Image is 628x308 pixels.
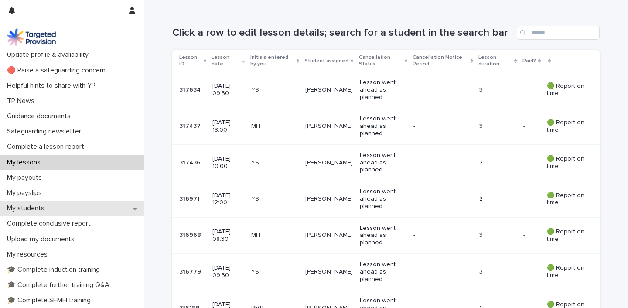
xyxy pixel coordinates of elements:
[413,159,462,167] p: -
[547,228,586,243] p: 🟢 Report on time
[172,27,513,39] h1: Click a row to edit lesson details; search for a student in the search bar
[305,232,353,239] p: [PERSON_NAME]
[360,115,406,137] p: Lesson went ahead as planned
[251,232,298,239] p: MH
[179,121,202,130] p: 317437
[172,108,600,144] tr: 317437317437 [DATE] 13:00MH[PERSON_NAME]Lesson went ahead as planned-3-- 🟢 Report on time
[212,53,240,69] p: Lesson date
[547,82,586,97] p: 🟢 Report on time
[547,264,586,279] p: 🟢 Report on time
[3,66,113,75] p: 🔴 Raise a safeguarding concern
[212,192,244,207] p: [DATE] 12:00
[523,194,527,203] p: -
[251,195,298,203] p: YS
[479,232,516,239] p: 3
[3,174,49,182] p: My payouts
[212,82,244,97] p: [DATE] 09:30
[479,123,516,130] p: 3
[360,225,406,246] p: Lesson went ahead as planned
[179,267,203,276] p: 316779
[251,268,298,276] p: YS
[179,230,203,239] p: 316968
[3,219,98,228] p: Complete conclusive report
[250,53,294,69] p: Initials entered by you
[172,72,600,108] tr: 317634317634 [DATE] 09:30YS[PERSON_NAME]Lesson went ahead as planned-3-- 🟢 Report on time
[413,268,462,276] p: -
[479,86,516,94] p: 3
[212,155,244,170] p: [DATE] 10:00
[179,194,201,203] p: 316971
[172,217,600,253] tr: 316968316968 [DATE] 08:30MH[PERSON_NAME]Lesson went ahead as planned-3-- 🟢 Report on time
[3,189,49,197] p: My payslips
[7,28,56,46] img: M5nRWzHhSzIhMunXDL62
[251,86,298,94] p: YS
[305,159,353,167] p: [PERSON_NAME]
[547,192,586,207] p: 🟢 Report on time
[3,235,82,243] p: Upload my documents
[547,155,586,170] p: 🟢 Report on time
[3,112,78,120] p: Guidance documents
[523,85,527,94] p: -
[3,266,107,274] p: 🎓 Complete induction training
[3,143,91,151] p: Complete a lesson report
[172,254,600,290] tr: 316779316779 [DATE] 09:30YS[PERSON_NAME]Lesson went ahead as planned-3-- 🟢 Report on time
[3,82,102,90] p: Helpful hints to share with YP
[523,267,527,276] p: -
[413,53,468,69] p: Cancellation Notice Period
[3,250,55,259] p: My resources
[305,195,353,203] p: [PERSON_NAME]
[305,123,353,130] p: [PERSON_NAME]
[179,157,202,167] p: 317436
[3,296,98,305] p: 🎓 Complete SEMH training
[172,181,600,217] tr: 316971316971 [DATE] 12:00YS[PERSON_NAME]Lesson went ahead as planned-2-- 🟢 Report on time
[479,195,516,203] p: 2
[251,159,298,167] p: YS
[517,26,600,40] input: Search
[304,56,348,66] p: Student assigned
[179,53,201,69] p: Lesson ID
[479,268,516,276] p: 3
[522,56,536,66] p: Paid?
[3,158,48,167] p: My lessons
[360,152,406,174] p: Lesson went ahead as planned
[523,157,527,167] p: -
[172,144,600,181] tr: 317436317436 [DATE] 10:00YS[PERSON_NAME]Lesson went ahead as planned-2-- 🟢 Report on time
[523,230,527,239] p: -
[479,159,516,167] p: 2
[3,127,88,136] p: Safeguarding newsletter
[212,264,244,279] p: [DATE] 09:30
[478,53,512,69] p: Lesson duration
[360,261,406,283] p: Lesson went ahead as planned
[251,123,298,130] p: MH
[359,53,403,69] p: Cancellation Status
[360,79,406,101] p: Lesson went ahead as planned
[413,123,462,130] p: -
[3,51,96,59] p: Update profile & availability
[305,268,353,276] p: [PERSON_NAME]
[547,119,586,134] p: 🟢 Report on time
[3,281,116,289] p: 🎓 Complete further training Q&A
[413,195,462,203] p: -
[179,85,202,94] p: 317634
[212,228,244,243] p: [DATE] 08:30
[523,121,527,130] p: -
[212,119,244,134] p: [DATE] 13:00
[360,188,406,210] p: Lesson went ahead as planned
[3,204,51,212] p: My students
[305,86,353,94] p: [PERSON_NAME]
[413,232,462,239] p: -
[3,97,41,105] p: TP News
[413,86,462,94] p: -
